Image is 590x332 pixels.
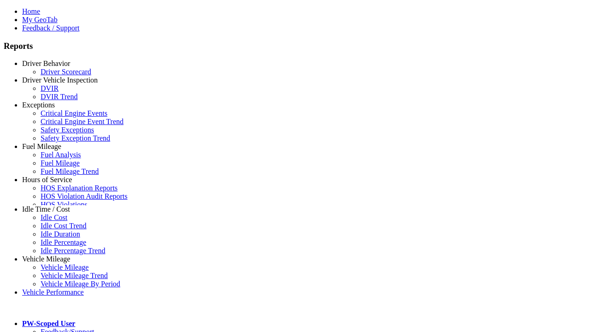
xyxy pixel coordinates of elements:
[41,126,94,134] a: Safety Exceptions
[41,68,91,76] a: Driver Scorecard
[41,238,86,246] a: Idle Percentage
[41,247,105,255] a: Idle Percentage Trend
[22,24,79,32] a: Feedback / Support
[22,142,61,150] a: Fuel Mileage
[22,255,70,263] a: Vehicle Mileage
[41,84,59,92] a: DVIR
[22,205,70,213] a: Idle Time / Cost
[41,272,108,279] a: Vehicle Mileage Trend
[22,76,98,84] a: Driver Vehicle Inspection
[41,93,77,101] a: DVIR Trend
[22,59,70,67] a: Driver Behavior
[41,263,88,271] a: Vehicle Mileage
[41,159,80,167] a: Fuel Mileage
[41,201,87,208] a: HOS Violations
[22,16,58,24] a: My GeoTab
[41,167,99,175] a: Fuel Mileage Trend
[41,192,128,200] a: HOS Violation Audit Reports
[22,176,72,184] a: Hours of Service
[41,222,87,230] a: Idle Cost Trend
[41,118,124,125] a: Critical Engine Event Trend
[22,288,84,296] a: Vehicle Performance
[41,230,80,238] a: Idle Duration
[41,280,120,288] a: Vehicle Mileage By Period
[41,184,118,192] a: HOS Explanation Reports
[22,101,55,109] a: Exceptions
[22,7,40,15] a: Home
[4,41,586,51] h3: Reports
[22,320,75,327] a: PW-Scoped User
[41,134,110,142] a: Safety Exception Trend
[41,109,107,117] a: Critical Engine Events
[41,213,67,221] a: Idle Cost
[41,151,81,159] a: Fuel Analysis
